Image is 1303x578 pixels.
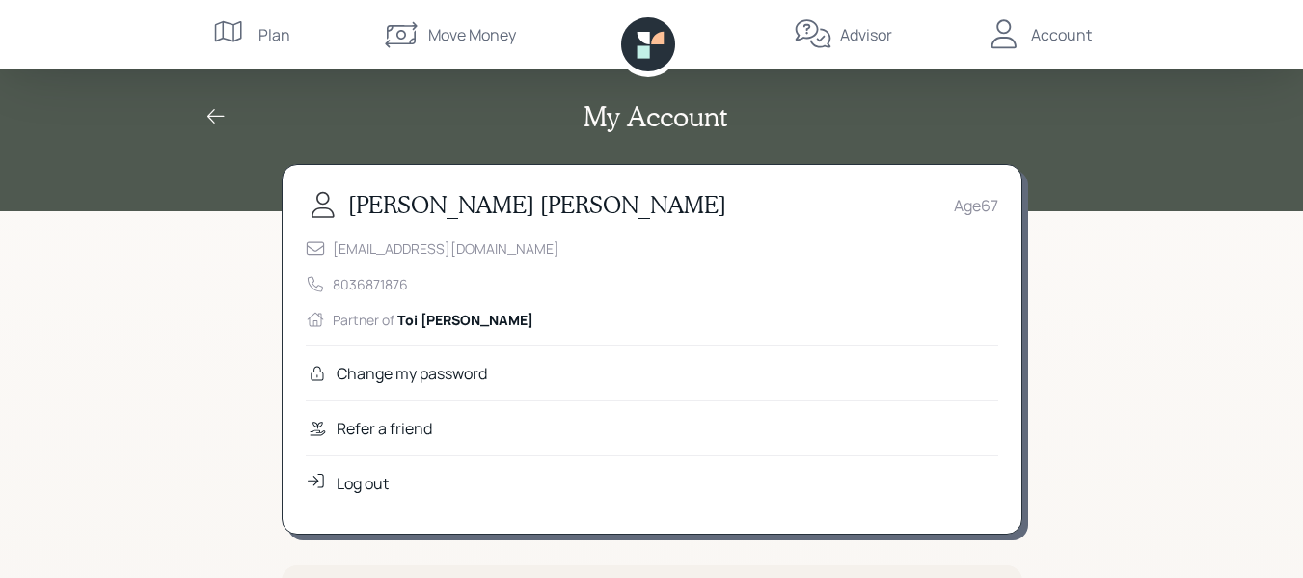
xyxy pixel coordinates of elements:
div: Move Money [428,23,516,46]
span: Toi [PERSON_NAME] [397,311,533,329]
div: Advisor [840,23,892,46]
div: Partner of [333,310,533,330]
div: Account [1031,23,1092,46]
h2: My Account [584,100,727,133]
div: Refer a friend [337,417,432,440]
div: Log out [337,472,389,495]
div: Change my password [337,362,487,385]
div: [EMAIL_ADDRESS][DOMAIN_NAME] [333,238,559,259]
div: Age 67 [954,194,998,217]
div: Plan [258,23,290,46]
div: 8036871876 [333,274,408,294]
h3: [PERSON_NAME] [PERSON_NAME] [348,191,726,219]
